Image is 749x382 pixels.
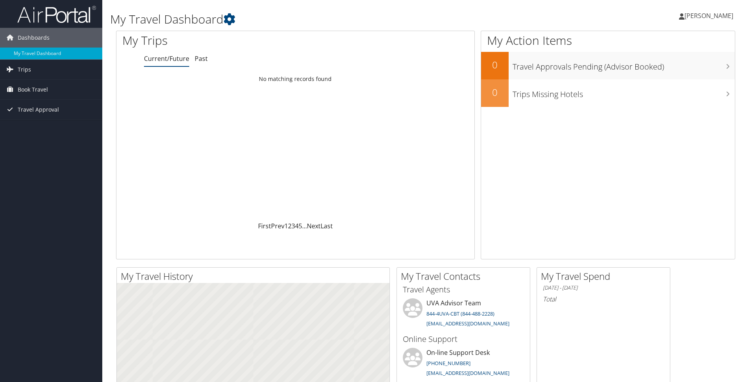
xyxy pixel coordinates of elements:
[684,11,733,20] span: [PERSON_NAME]
[481,52,735,79] a: 0Travel Approvals Pending (Advisor Booked)
[121,270,389,283] h2: My Travel History
[18,80,48,99] span: Book Travel
[401,270,530,283] h2: My Travel Contacts
[307,222,321,230] a: Next
[291,222,295,230] a: 3
[18,100,59,119] span: Travel Approval
[403,334,524,345] h3: Online Support
[295,222,299,230] a: 4
[481,58,509,72] h2: 0
[403,284,524,295] h3: Travel Agents
[17,5,96,24] img: airportal-logo.png
[122,32,319,49] h1: My Trips
[116,72,474,86] td: No matching records found
[426,369,509,376] a: [EMAIL_ADDRESS][DOMAIN_NAME]
[513,57,735,72] h3: Travel Approvals Pending (Advisor Booked)
[258,222,271,230] a: First
[541,270,670,283] h2: My Travel Spend
[543,284,664,292] h6: [DATE] - [DATE]
[321,222,333,230] a: Last
[288,222,291,230] a: 2
[302,222,307,230] span: …
[481,79,735,107] a: 0Trips Missing Hotels
[426,320,509,327] a: [EMAIL_ADDRESS][DOMAIN_NAME]
[679,4,741,28] a: [PERSON_NAME]
[284,222,288,230] a: 1
[18,28,50,48] span: Dashboards
[144,54,189,63] a: Current/Future
[513,85,735,100] h3: Trips Missing Hotels
[18,60,31,79] span: Trips
[110,11,531,28] h1: My Travel Dashboard
[481,32,735,49] h1: My Action Items
[399,298,528,331] li: UVA Advisor Team
[426,360,470,367] a: [PHONE_NUMBER]
[399,348,528,380] li: On-line Support Desk
[426,310,494,317] a: 844-4UVA-CBT (844-488-2228)
[481,86,509,99] h2: 0
[299,222,302,230] a: 5
[271,222,284,230] a: Prev
[543,295,664,303] h6: Total
[195,54,208,63] a: Past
